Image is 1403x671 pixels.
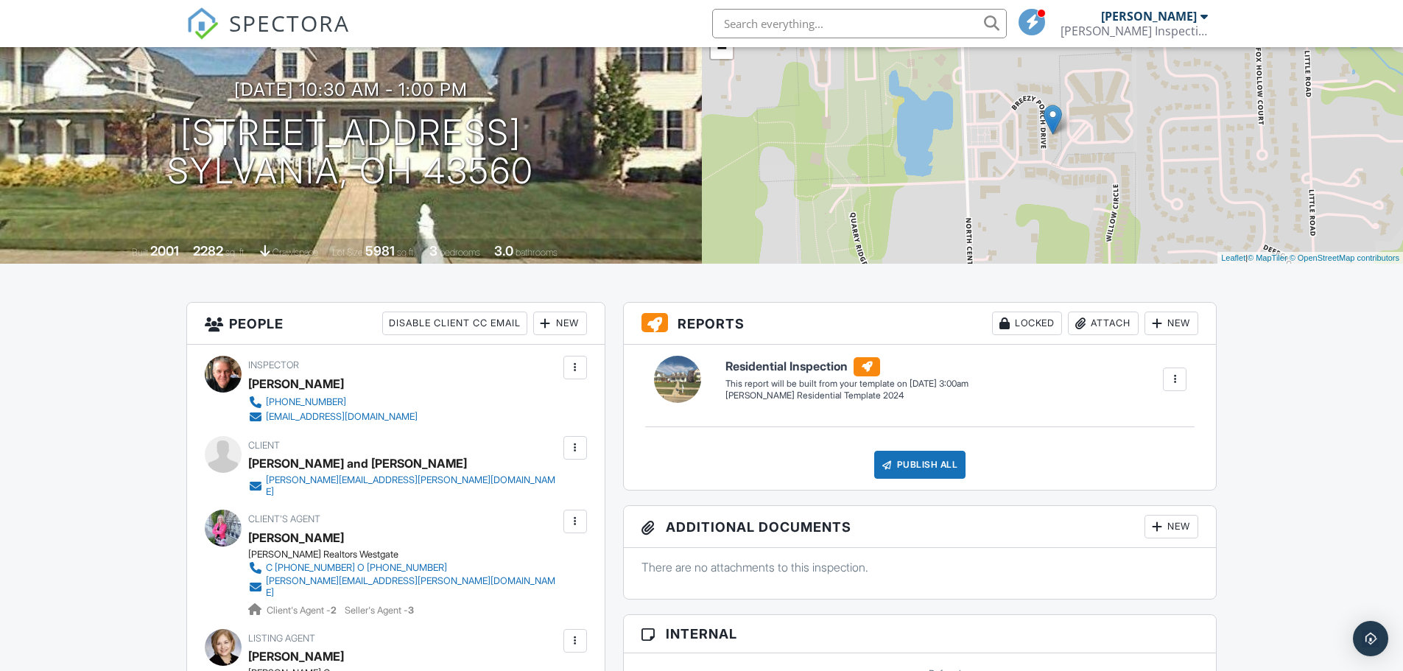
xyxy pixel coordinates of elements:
a: C [PHONE_NUMBER] O [PHONE_NUMBER] [248,561,560,575]
div: [PERSON_NAME][EMAIL_ADDRESS][PERSON_NAME][DOMAIN_NAME] [266,575,560,599]
div: [PERSON_NAME] Residential Template 2024 [725,390,968,402]
div: 3.0 [494,243,513,259]
div: New [533,312,587,335]
a: © OpenStreetMap contributors [1290,253,1399,262]
div: 5981 [365,243,395,259]
h1: [STREET_ADDRESS] Sylvania, OH 43560 [167,113,534,192]
span: bathrooms [516,247,558,258]
a: [PERSON_NAME] [248,527,344,549]
input: Search everything... [712,9,1007,38]
div: New [1144,515,1198,538]
h3: [DATE] 10:30 am - 1:00 pm [234,80,468,99]
span: Listing Agent [248,633,315,644]
a: [EMAIL_ADDRESS][DOMAIN_NAME] [248,410,418,424]
div: Wildman Inspections LLC [1061,24,1208,38]
div: 3 [429,243,437,259]
div: [PERSON_NAME] [1101,9,1197,24]
div: New [1144,312,1198,335]
h3: Internal [624,615,1217,653]
div: [EMAIL_ADDRESS][DOMAIN_NAME] [266,411,418,423]
div: | [1217,252,1403,264]
div: Locked [992,312,1062,335]
span: bedrooms [440,247,480,258]
div: Disable Client CC Email [382,312,527,335]
span: SPECTORA [229,7,350,38]
a: Leaflet [1221,253,1245,262]
h3: Additional Documents [624,506,1217,548]
span: Seller's Agent - [345,605,414,616]
div: This report will be built from your template on [DATE] 3:00am [725,378,968,390]
a: © MapTiler [1248,253,1287,262]
a: Zoom out [711,37,733,59]
p: There are no attachments to this inspection. [641,559,1199,575]
div: [PERSON_NAME] [248,373,344,395]
div: Attach [1068,312,1139,335]
div: [PERSON_NAME][EMAIL_ADDRESS][PERSON_NAME][DOMAIN_NAME] [266,474,560,498]
div: Open Intercom Messenger [1353,621,1388,656]
a: [PHONE_NUMBER] [248,395,418,410]
span: Client [248,440,280,451]
img: The Best Home Inspection Software - Spectora [186,7,219,40]
h3: People [187,303,605,345]
span: Lot Size [332,247,363,258]
div: [PHONE_NUMBER] [266,396,346,408]
span: sq. ft. [225,247,246,258]
a: [PERSON_NAME][EMAIL_ADDRESS][PERSON_NAME][DOMAIN_NAME] [248,474,560,498]
a: SPECTORA [186,20,350,51]
span: sq.ft. [397,247,415,258]
div: [PERSON_NAME] Realtors Westgate [248,549,572,561]
a: [PERSON_NAME] [248,645,344,667]
h3: Reports [624,303,1217,345]
span: Inspector [248,359,299,370]
a: [PERSON_NAME][EMAIL_ADDRESS][PERSON_NAME][DOMAIN_NAME] [248,575,560,599]
span: Client's Agent [248,513,320,524]
strong: 2 [331,605,337,616]
div: Publish All [874,451,966,479]
span: Built [132,247,148,258]
span: Client's Agent - [267,605,339,616]
div: 2001 [150,243,179,259]
div: [PERSON_NAME] and [PERSON_NAME] [248,452,467,474]
div: 2282 [193,243,223,259]
h6: Residential Inspection [725,357,968,376]
div: C [PHONE_NUMBER] O [PHONE_NUMBER] [266,562,447,574]
strong: 3 [408,605,414,616]
span: crawlspace [272,247,318,258]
